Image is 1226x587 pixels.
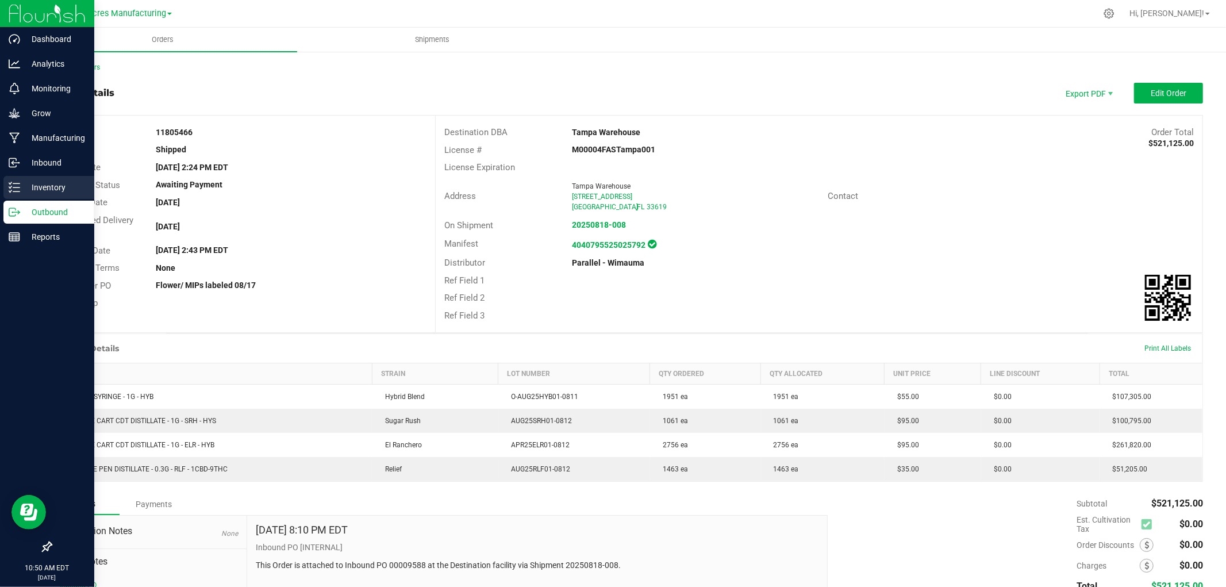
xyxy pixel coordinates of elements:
a: 4040795525025792 [572,240,645,250]
strong: [DATE] [156,198,180,207]
th: Line Discount [981,363,1100,385]
a: Orders [28,28,297,52]
qrcode: 11805466 [1145,275,1191,321]
strong: [DATE] [156,222,180,231]
p: Inbound [20,156,89,170]
span: Order Discounts [1077,540,1140,550]
span: 2756 ea [657,441,688,449]
span: License Expiration [444,162,515,172]
span: $261,820.00 [1106,441,1151,449]
span: $0.00 [988,465,1012,473]
span: 33619 [647,203,667,211]
span: Requested Delivery Date [60,215,133,239]
strong: Shipped [156,145,186,154]
span: FT - VAPE CART CDT DISTILLATE - 1G - SRH - HYS [59,417,217,425]
th: Total [1100,363,1202,385]
span: Order Notes [60,555,238,569]
span: 1951 ea [768,393,799,401]
span: Distributor [444,258,485,268]
span: APR25ELR01-0812 [505,441,570,449]
span: Tampa Warehouse [572,182,631,190]
span: Edit Order [1151,89,1186,98]
span: O-AUG25HYB01-0811 [505,393,578,401]
span: AUG25SRH01-0812 [505,417,572,425]
strong: Parallel - Wimauma [572,258,644,267]
span: Order Total [1151,127,1194,137]
th: Unit Price [885,363,981,385]
span: Shipments [399,34,465,45]
span: Destination Notes [60,524,238,538]
span: $35.00 [891,465,919,473]
span: Orders [136,34,189,45]
inline-svg: Dashboard [9,33,20,45]
span: $107,305.00 [1106,393,1151,401]
inline-svg: Outbound [9,206,20,218]
span: None [221,530,238,538]
div: Manage settings [1102,8,1116,19]
span: $0.00 [988,441,1012,449]
inline-svg: Monitoring [9,83,20,94]
span: $0.00 [988,417,1012,425]
span: $55.00 [891,393,919,401]
inline-svg: Grow [9,108,20,119]
span: Hi, [PERSON_NAME]! [1129,9,1204,18]
span: Relief [379,465,402,473]
a: Shipments [297,28,567,52]
span: On Shipment [444,220,493,231]
span: $521,125.00 [1151,498,1203,509]
th: Qty Allocated [761,363,885,385]
span: $0.00 [1179,539,1203,550]
span: $95.00 [891,417,919,425]
inline-svg: Inbound [9,157,20,168]
strong: M00004FASTampa001 [572,145,655,154]
span: Green Acres Manufacturing [63,9,166,18]
span: Ref Field 2 [444,293,485,303]
inline-svg: Reports [9,231,20,243]
span: $100,795.00 [1106,417,1151,425]
th: Item [52,363,372,385]
span: 1061 ea [768,417,799,425]
th: Strain [372,363,498,385]
span: 1951 ea [657,393,688,401]
iframe: Resource center [11,495,46,530]
strong: 11805466 [156,128,193,137]
img: Scan me! [1145,275,1191,321]
inline-svg: Manufacturing [9,132,20,144]
inline-svg: Analytics [9,58,20,70]
span: Ref Field 3 [444,310,485,321]
strong: None [156,263,175,273]
span: License # [444,145,482,155]
span: SW - VAPE PEN DISTILLATE - 0.3G - RLF - 1CBD-9THC [59,465,228,473]
span: Calculate cultivation tax [1142,517,1157,532]
span: $51,205.00 [1106,465,1147,473]
span: Charges [1077,561,1140,570]
span: Hybrid Blend [379,393,425,401]
span: SW - FSO SYRINGE - 1G - HYB [59,393,154,401]
inline-svg: Inventory [9,182,20,193]
span: Sugar Rush [379,417,421,425]
span: [STREET_ADDRESS] [572,193,632,201]
span: [GEOGRAPHIC_DATA] [572,203,638,211]
strong: Flower/ MIPs labeled 08/17 [156,281,256,290]
span: 2756 ea [768,441,799,449]
a: 20250818-008 [572,220,626,229]
span: Contact [828,191,858,201]
strong: [DATE] 2:24 PM EDT [156,163,228,172]
div: Payments [120,494,189,515]
p: Manufacturing [20,131,89,145]
strong: $521,125.00 [1148,139,1194,148]
span: $0.00 [988,393,1012,401]
p: This Order is attached to Inbound PO 00009588 at the Destination facility via Shipment 20250818-008. [256,559,818,571]
strong: [DATE] 2:43 PM EDT [156,245,228,255]
span: 1061 ea [657,417,688,425]
span: $0.00 [1179,560,1203,571]
span: AUG25RLF01-0812 [505,465,570,473]
li: Export PDF [1054,83,1123,103]
strong: Tampa Warehouse [572,128,640,137]
p: Monitoring [20,82,89,95]
p: Outbound [20,205,89,219]
p: 10:50 AM EDT [5,563,89,573]
h4: [DATE] 8:10 PM EDT [256,524,348,536]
